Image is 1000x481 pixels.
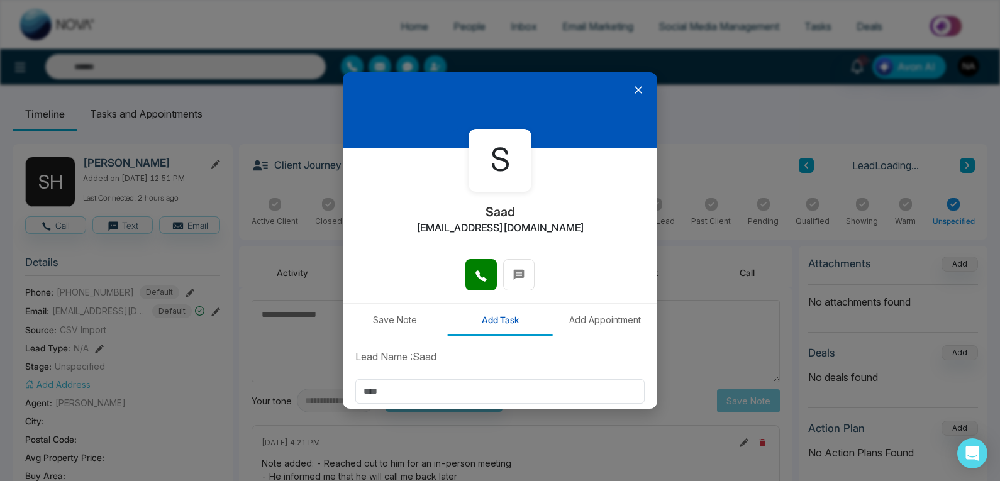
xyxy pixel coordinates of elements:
span: S [491,136,510,184]
button: Add Appointment [552,304,657,336]
button: Add Task [448,304,553,336]
h2: [EMAIL_ADDRESS][DOMAIN_NAME] [416,222,584,234]
h2: Saad [486,204,515,219]
button: Save Note [343,304,448,336]
div: Lead Name : Saad [348,349,652,364]
div: Open Intercom Messenger [957,438,987,468]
